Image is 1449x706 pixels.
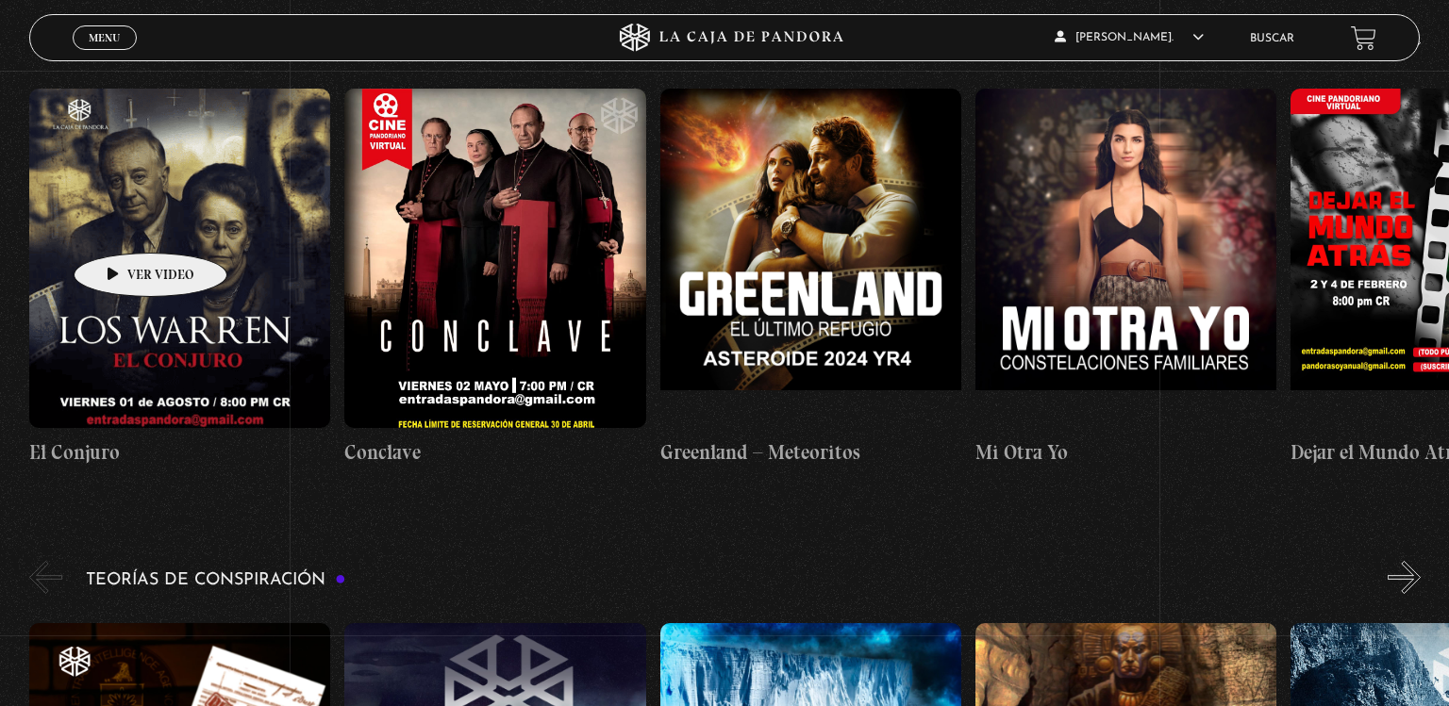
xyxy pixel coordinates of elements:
button: Next [1388,561,1421,594]
button: Previous [29,561,62,594]
h4: Conclave [344,437,645,468]
h4: Greenland – Meteoritos [660,437,961,468]
span: Cerrar [83,48,127,61]
a: Mi Otra Yo [975,74,1276,482]
span: Menu [89,32,120,43]
button: Next [1388,26,1421,59]
a: Buscar [1250,33,1294,44]
a: Greenland – Meteoritos [660,74,961,482]
button: Previous [29,26,62,59]
h4: El Conjuro [29,437,330,468]
a: View your shopping cart [1351,25,1376,50]
a: El Conjuro [29,74,330,482]
h3: Teorías de Conspiración [86,571,346,589]
a: Conclave [344,74,645,482]
h4: Mi Otra Yo [975,437,1276,468]
span: [PERSON_NAME]. [1055,32,1204,43]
